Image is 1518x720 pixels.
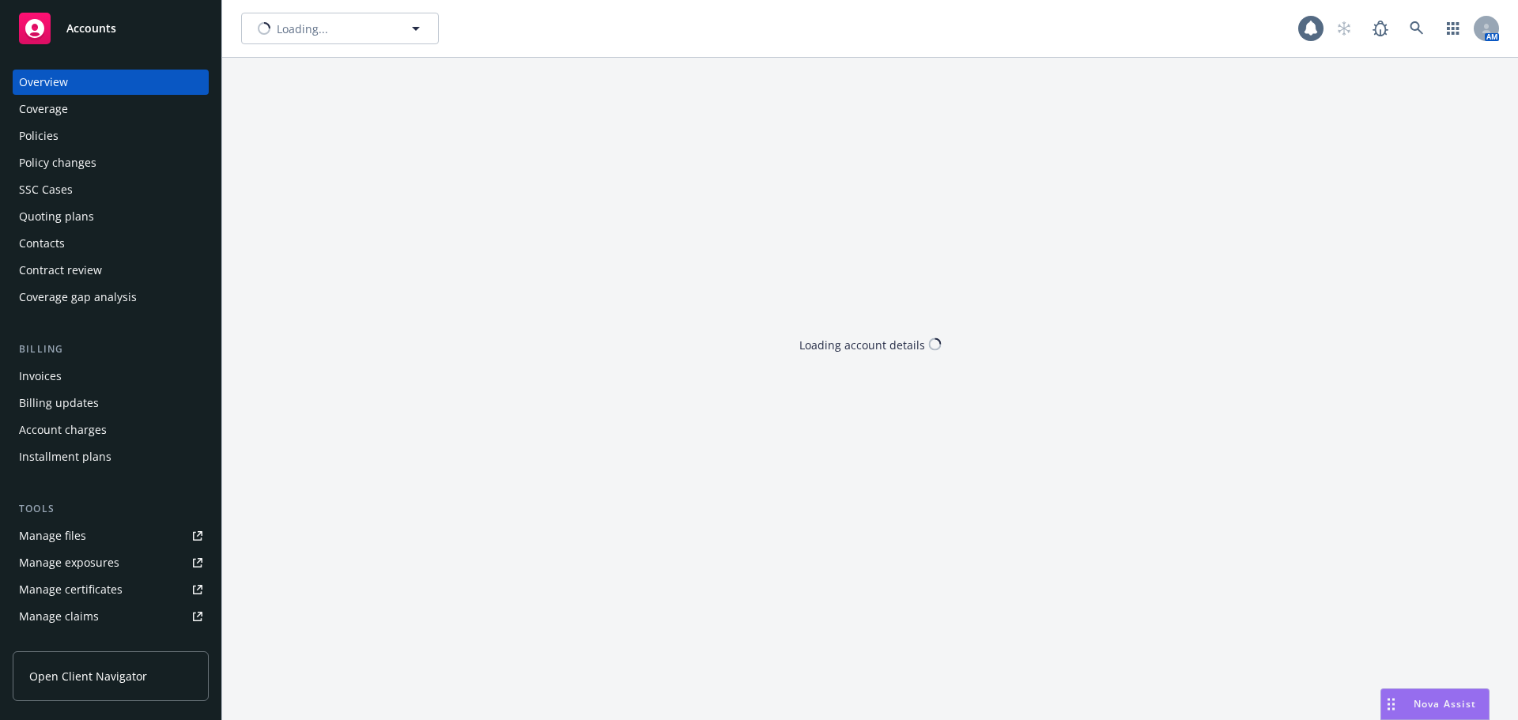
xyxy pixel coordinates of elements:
[19,444,111,469] div: Installment plans
[13,96,209,122] a: Coverage
[19,523,86,548] div: Manage files
[13,204,209,229] a: Quoting plans
[19,258,102,283] div: Contract review
[13,150,209,175] a: Policy changes
[13,417,209,443] a: Account charges
[19,204,94,229] div: Quoting plans
[13,70,209,95] a: Overview
[13,604,209,629] a: Manage claims
[19,177,73,202] div: SSC Cases
[13,285,209,310] a: Coverage gap analysis
[1328,13,1360,44] a: Start snowing
[19,96,68,122] div: Coverage
[19,231,65,256] div: Contacts
[13,364,209,389] a: Invoices
[1380,688,1490,720] button: Nova Assist
[799,336,925,352] div: Loading account details
[13,550,209,575] a: Manage exposures
[66,22,116,35] span: Accounts
[1365,13,1396,44] a: Report a Bug
[13,231,209,256] a: Contacts
[19,70,68,95] div: Overview
[19,150,96,175] div: Policy changes
[19,285,137,310] div: Coverage gap analysis
[19,390,99,416] div: Billing updates
[13,523,209,548] a: Manage files
[13,6,209,51] a: Accounts
[19,577,123,602] div: Manage certificates
[13,177,209,202] a: SSC Cases
[277,21,328,37] span: Loading...
[19,550,119,575] div: Manage exposures
[1437,13,1469,44] a: Switch app
[19,123,59,149] div: Policies
[19,604,99,629] div: Manage claims
[13,123,209,149] a: Policies
[19,364,62,389] div: Invoices
[13,501,209,517] div: Tools
[13,341,209,357] div: Billing
[241,13,439,44] button: Loading...
[29,668,147,684] span: Open Client Navigator
[19,631,93,656] div: Manage BORs
[19,417,107,443] div: Account charges
[13,631,209,656] a: Manage BORs
[13,258,209,283] a: Contract review
[13,577,209,602] a: Manage certificates
[13,390,209,416] a: Billing updates
[1381,689,1401,719] div: Drag to move
[1401,13,1433,44] a: Search
[13,444,209,469] a: Installment plans
[1414,697,1476,711] span: Nova Assist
